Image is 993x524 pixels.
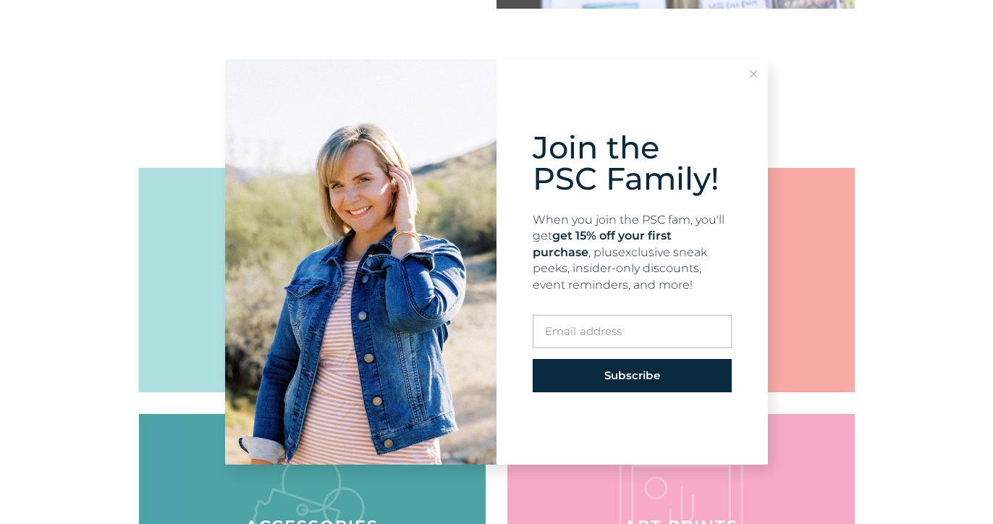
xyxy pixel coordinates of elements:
div: Join the PSC Family! [533,132,732,194]
span: il address [570,324,622,338]
button: Subscribe [533,359,732,392]
span: , plus [588,245,618,259]
div: When you join the PSC fam, you'll get exclusive sneak peeks, insider-only discounts, event remind... [533,212,732,293]
span: get 15% off your first purchase [533,229,672,258]
span: Subscribe [604,368,660,382]
span: Ema [545,324,570,338]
